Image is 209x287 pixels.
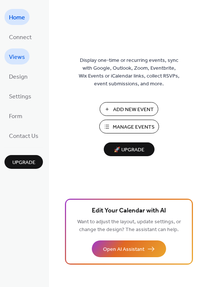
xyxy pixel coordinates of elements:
span: Open AI Assistant [103,246,144,253]
span: Display one-time or recurring events, sync with Google, Outlook, Zoom, Eventbrite, Wix Events or ... [79,57,180,88]
span: Manage Events [113,123,155,131]
a: Views [4,48,29,64]
span: Edit Your Calendar with AI [92,206,166,216]
a: Home [4,9,29,25]
a: Connect [4,29,36,45]
span: Add New Event [113,106,154,114]
span: Settings [9,91,31,102]
button: Open AI Assistant [92,240,166,257]
span: 🚀 Upgrade [108,145,150,155]
a: Form [4,108,27,124]
span: Contact Us [9,130,38,142]
span: Want to adjust the layout, update settings, or change the design? The assistant can help. [77,217,181,235]
button: Manage Events [99,120,159,133]
button: Upgrade [4,155,43,169]
a: Design [4,68,32,84]
span: Connect [9,32,32,43]
span: Design [9,71,28,83]
a: Contact Us [4,127,43,143]
button: 🚀 Upgrade [104,142,155,156]
span: Views [9,51,25,63]
a: Settings [4,88,36,104]
span: Upgrade [12,159,35,167]
span: Home [9,12,25,23]
button: Add New Event [100,102,158,116]
span: Form [9,111,22,122]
